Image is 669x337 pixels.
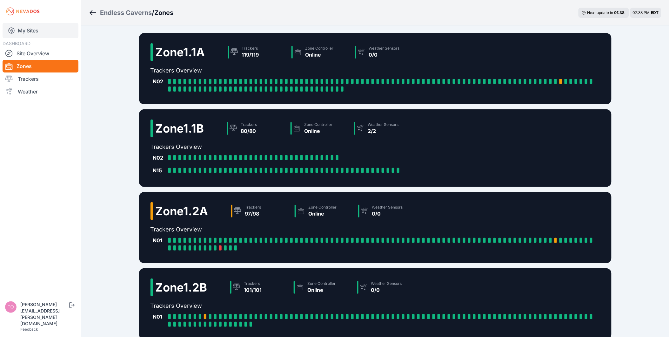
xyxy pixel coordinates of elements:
[308,286,336,294] div: Online
[154,8,173,17] h3: Zones
[3,85,78,98] a: Weather
[371,281,402,286] div: Weather Sensors
[5,6,41,17] img: Nevados
[371,286,402,294] div: 0/0
[3,23,78,38] a: My Sites
[156,281,207,294] h2: Zone 1.2B
[229,202,292,220] a: Trackers97/98
[3,60,78,72] a: Zones
[244,286,262,294] div: 101/101
[153,78,166,85] div: N02
[369,51,400,58] div: 0/0
[20,301,68,327] div: [PERSON_NAME][EMAIL_ADDRESS][PERSON_NAME][DOMAIN_NAME]
[20,327,38,332] a: Feedback
[372,205,403,210] div: Weather Sensors
[156,205,208,217] h2: Zone 1.2A
[309,210,337,217] div: Online
[633,10,650,15] span: 02:38 PM
[352,43,416,61] a: Weather Sensors0/0
[651,10,659,15] span: EDT
[151,225,600,234] h2: Trackers Overview
[153,313,166,320] div: N01
[153,167,166,174] div: N15
[304,127,333,135] div: Online
[224,120,288,137] a: Trackers80/80
[3,41,30,46] span: DASHBOARD
[156,46,205,58] h2: Zone 1.1A
[100,8,152,17] a: Endless Caverns
[356,202,419,220] a: Weather Sensors0/0
[244,281,262,286] div: Trackers
[351,120,415,137] a: Weather Sensors2/2
[242,51,259,58] div: 119/119
[309,205,337,210] div: Zone Controller
[308,281,336,286] div: Zone Controller
[369,46,400,51] div: Weather Sensors
[89,4,173,21] nav: Breadcrumb
[245,210,261,217] div: 97/98
[245,205,261,210] div: Trackers
[614,10,626,15] div: 01 : 38
[3,47,78,60] a: Site Overview
[225,43,289,61] a: Trackers119/119
[5,301,17,313] img: tomasz.barcz@energix-group.com
[241,122,257,127] div: Trackers
[153,237,166,244] div: N01
[151,142,415,151] h2: Trackers Overview
[304,122,333,127] div: Zone Controller
[156,122,204,135] h2: Zone 1.1B
[372,210,403,217] div: 0/0
[151,301,600,310] h2: Trackers Overview
[305,51,334,58] div: Online
[153,154,166,162] div: N02
[241,127,257,135] div: 80/80
[305,46,334,51] div: Zone Controller
[152,8,154,17] span: /
[151,66,600,75] h2: Trackers Overview
[368,122,399,127] div: Weather Sensors
[368,127,399,135] div: 2/2
[587,10,613,15] span: Next update in
[355,279,418,296] a: Weather Sensors0/0
[3,72,78,85] a: Trackers
[228,279,291,296] a: Trackers101/101
[242,46,259,51] div: Trackers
